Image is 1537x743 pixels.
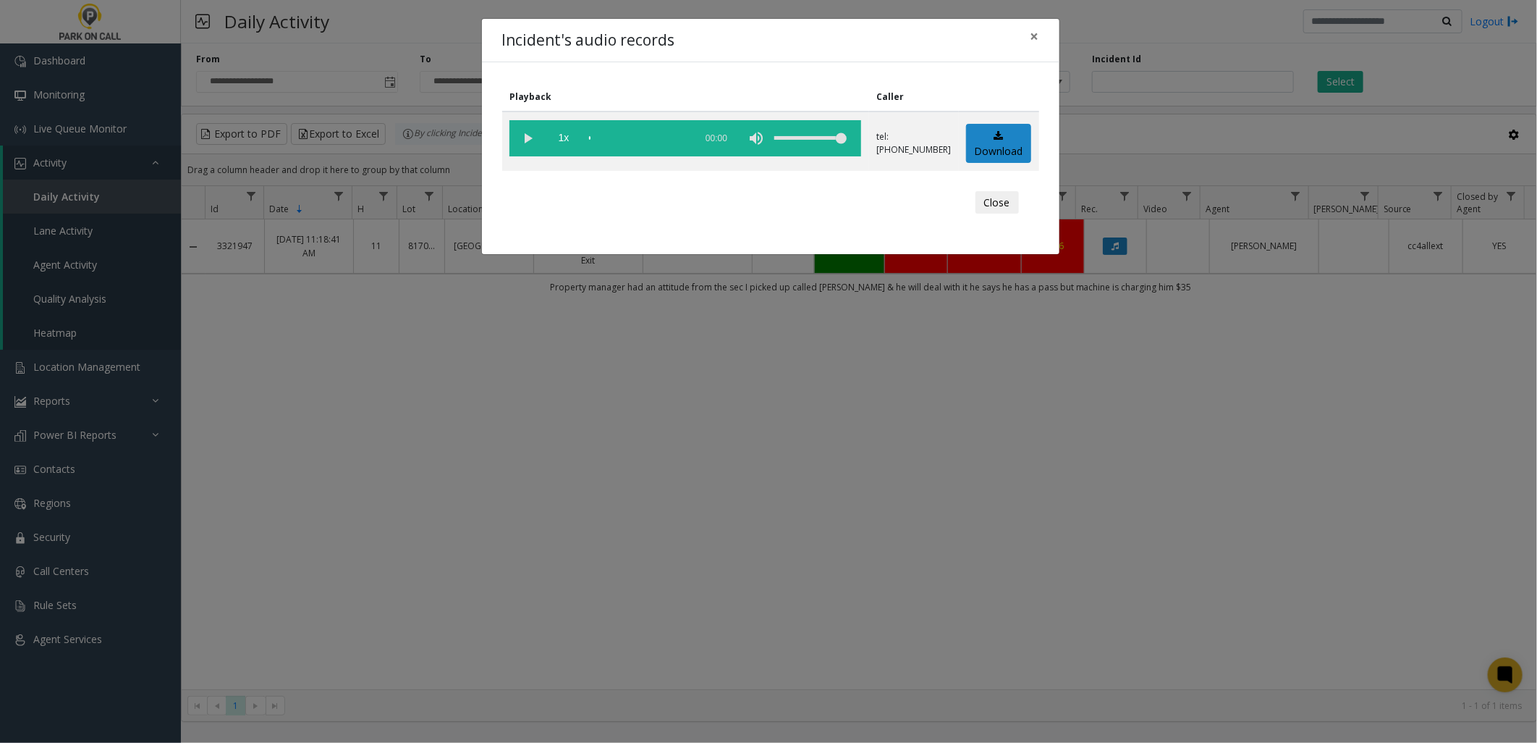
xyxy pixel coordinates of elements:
p: tel:[PHONE_NUMBER] [876,130,951,156]
th: Playback [502,83,869,112]
div: scrub bar [589,120,687,156]
th: Caller [869,83,959,112]
button: Close [1020,19,1049,54]
span: × [1030,26,1039,46]
h4: Incident's audio records [502,29,675,52]
div: volume level [774,120,847,156]
a: Download [966,124,1031,164]
span: playback speed button [546,120,582,156]
button: Close [975,191,1019,214]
